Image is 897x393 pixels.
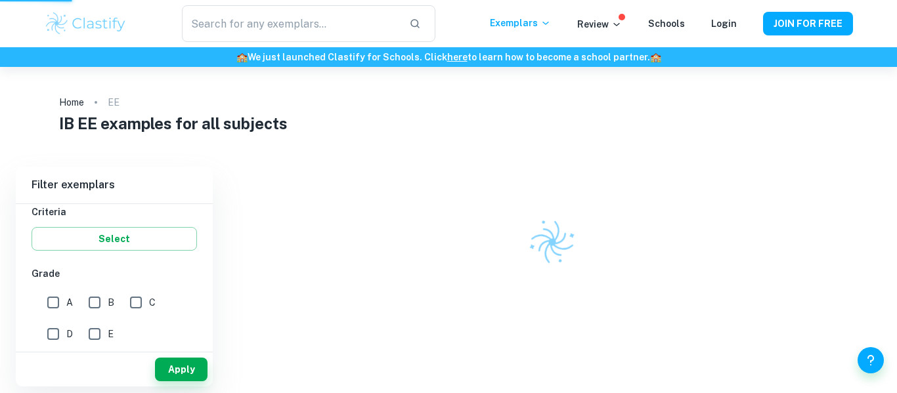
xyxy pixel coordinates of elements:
[858,347,884,373] button: Help and Feedback
[44,10,127,37] img: Clastify logo
[236,52,248,62] span: 🏫
[66,327,73,341] span: D
[522,212,583,273] img: Clastify logo
[66,295,73,310] span: A
[108,327,114,341] span: E
[763,12,853,35] button: JOIN FOR FREE
[108,95,120,110] p: EE
[648,18,685,29] a: Schools
[32,227,197,251] button: Select
[155,358,208,381] button: Apply
[447,52,468,62] a: here
[59,112,838,135] h1: IB EE examples for all subjects
[490,16,551,30] p: Exemplars
[108,295,114,310] span: B
[32,205,197,219] h6: Criteria
[3,50,894,64] h6: We just launched Clastify for Schools. Click to learn how to become a school partner.
[16,167,213,203] h6: Filter exemplars
[59,93,84,112] a: Home
[711,18,737,29] a: Login
[149,295,156,310] span: C
[577,17,622,31] p: Review
[182,5,399,42] input: Search for any exemplars...
[32,266,197,281] h6: Grade
[650,52,661,62] span: 🏫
